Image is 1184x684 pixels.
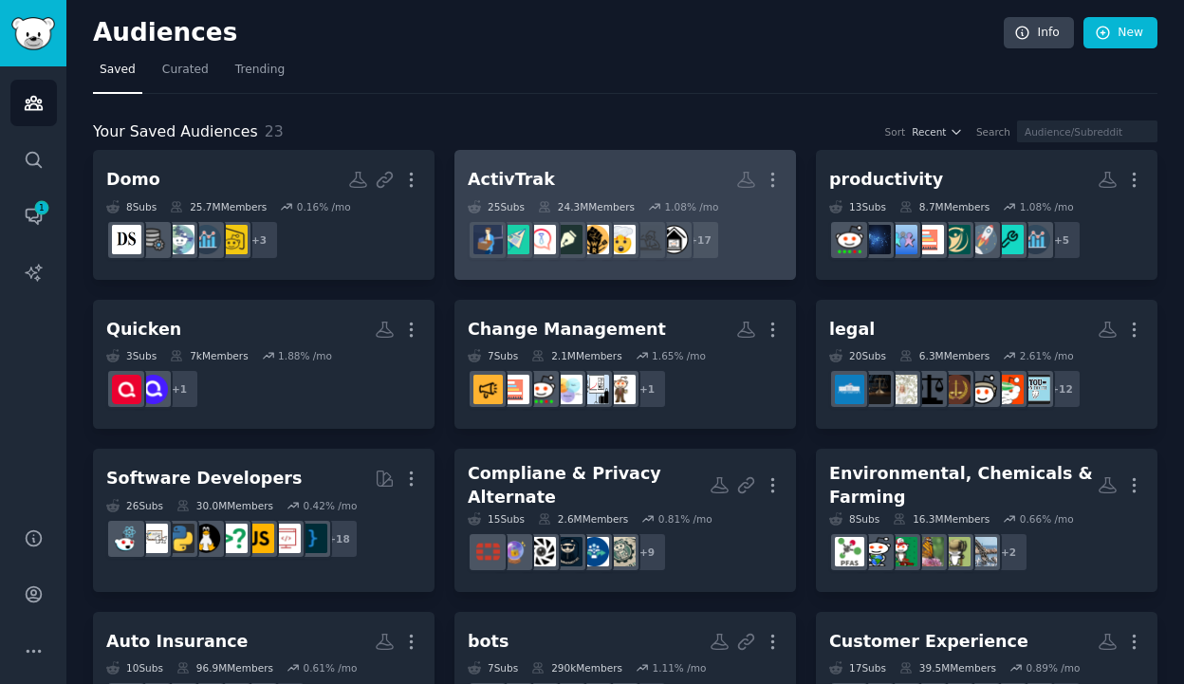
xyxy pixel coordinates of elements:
[553,225,583,254] img: graphic_design
[1020,200,1074,213] div: 1.08 % /mo
[93,120,258,144] span: Your Saved Audiences
[680,220,720,260] div: + 17
[899,200,990,213] div: 8.7M Members
[915,225,944,254] img: projectmanagement
[941,225,971,254] img: Leadership
[192,524,221,553] img: linux
[968,537,997,566] img: PFAS_Remediation
[303,661,357,675] div: 0.61 % /mo
[265,122,284,140] span: 23
[893,512,990,526] div: 16.3M Members
[888,225,917,254] img: AskHR
[968,225,997,254] img: startups
[580,537,609,566] img: GRC360
[229,55,291,94] a: Trending
[912,125,946,139] span: Recent
[468,462,710,508] div: Compliane & Privacy Alternate
[1021,225,1050,254] img: analytics
[298,524,327,553] img: programming
[106,200,157,213] div: 8 Sub s
[319,519,359,559] div: + 18
[106,661,163,675] div: 10 Sub s
[941,375,971,404] img: AskALawyer
[989,532,1028,572] div: + 2
[245,524,274,553] img: javascript
[106,467,302,490] div: Software Developers
[11,17,55,50] img: GummySearch logo
[112,225,141,254] img: datascience
[454,150,796,280] a: ActivTrak25Subs24.3MMembers1.08% /mo+17WFHhackingThatsInsaneWorkReformgraphic_designWorkAdviceres...
[112,524,141,553] img: reactjs
[106,349,157,362] div: 3 Sub s
[112,375,141,404] img: quicken
[468,349,518,362] div: 7 Sub s
[1020,512,1074,526] div: 0.66 % /mo
[888,375,917,404] img: ClassActionLawsuitUSA
[93,449,435,592] a: Software Developers26Subs30.0MMembers0.42% /mo+18programmingwebdevjavascriptcscareerquestionslinu...
[1020,349,1074,362] div: 2.61 % /mo
[659,225,689,254] img: WFH
[538,512,628,526] div: 2.6M Members
[835,375,864,404] img: supremecourt
[473,375,503,404] img: changemanagement
[93,18,1004,48] h2: Audiences
[861,537,891,566] img: environment
[994,375,1024,404] img: Accounting
[93,300,435,430] a: Quicken3Subs7kMembers1.88% /mo+1QuickenOfficialquicken
[218,225,248,254] img: PowerBI
[106,318,181,342] div: Quicken
[454,449,796,592] a: Compliane & Privacy Alternate15Subs2.6MMembers0.81% /mo+9ComplianceGRC360Cybersecurity101privacyn...
[531,349,621,362] div: 2.1M Members
[994,225,1024,254] img: managers
[106,630,248,654] div: Auto Insurance
[664,200,718,213] div: 1.08 % /mo
[33,201,50,214] span: 1
[658,512,712,526] div: 0.81 % /mo
[968,375,997,404] img: LegalAdviceUK
[297,200,351,213] div: 0.16 % /mo
[500,375,529,404] img: projectmanagement
[1026,661,1080,675] div: 0.89 % /mo
[139,225,168,254] img: dataengineering
[899,661,996,675] div: 39.5M Members
[829,661,886,675] div: 17 Sub s
[1042,220,1082,260] div: + 5
[885,125,906,139] div: Sort
[468,512,525,526] div: 15 Sub s
[829,512,879,526] div: 8 Sub s
[816,300,1157,430] a: legal20Subs6.3MMembers2.61% /mo+12CPAAccountingLegalAdviceUKAskALawyerbestoflegaladviceClassActio...
[835,537,864,566] img: PFAS
[1083,17,1157,49] a: New
[100,62,136,79] span: Saved
[829,168,943,192] div: productivity
[176,661,273,675] div: 96.9M Members
[976,125,1010,139] div: Search
[156,55,215,94] a: Curated
[192,225,221,254] img: analytics
[1042,369,1082,409] div: + 12
[473,537,503,566] img: fortinet
[816,449,1157,592] a: Environmental, Chemicals & Farming8Subs16.3MMembers0.66% /mo+2PFAS_Remediationhomesteadgardeningl...
[627,369,667,409] div: + 1
[835,225,864,254] img: sysadmin
[139,524,168,553] img: learnpython
[829,630,1028,654] div: Customer Experience
[10,193,57,239] a: 1
[1021,375,1050,404] img: CPA
[633,225,662,254] img: hacking
[139,375,168,404] img: QuickenOfficial
[888,537,917,566] img: lawncare
[468,168,555,192] div: ActivTrak
[239,220,279,260] div: + 3
[162,62,209,79] span: Curated
[899,349,990,362] div: 6.3M Members
[915,375,944,404] img: bestoflegaladvice
[652,349,706,362] div: 1.65 % /mo
[606,225,636,254] img: ThatsInsane
[861,375,891,404] img: LawyerAdvice
[235,62,285,79] span: Trending
[468,661,518,675] div: 7 Sub s
[170,200,267,213] div: 25.7M Members
[829,462,1098,508] div: Environmental, Chemicals & Farming
[580,225,609,254] img: WorkReform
